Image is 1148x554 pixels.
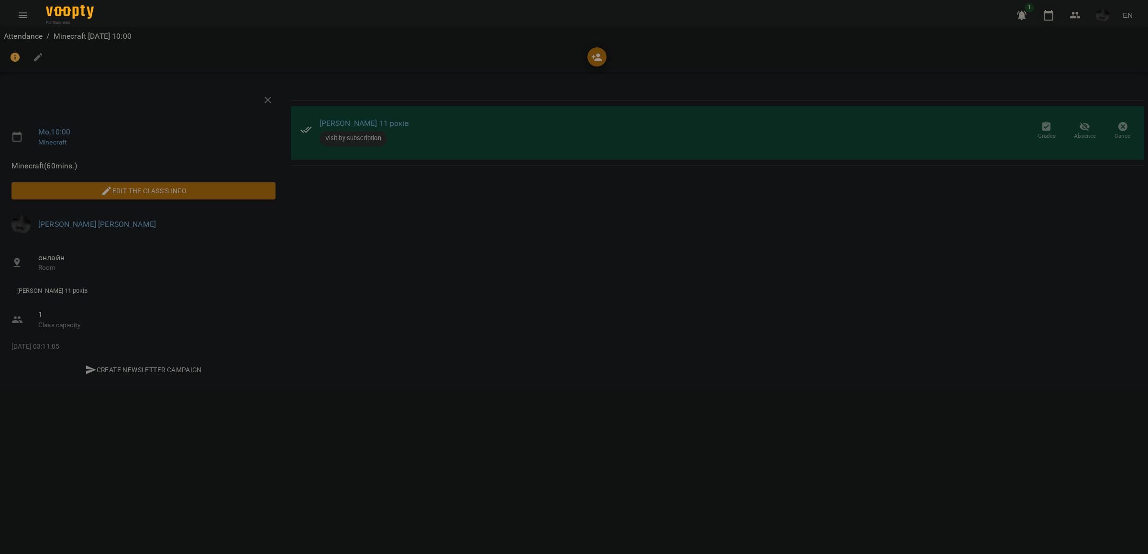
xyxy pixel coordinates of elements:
[38,220,156,229] a: [PERSON_NAME] [PERSON_NAME]
[4,32,43,41] a: Attendance
[11,160,276,172] span: Minecraft ( 60 mins. )
[1115,132,1132,140] span: Cancel
[38,321,276,330] p: Class capacity
[1123,10,1133,20] span: EN
[320,134,387,143] span: Visit by subscription
[19,185,268,197] span: Edit the class's Info
[11,215,31,234] img: c21352688f5787f21f3ea42016bcdd1d.jpg
[1104,118,1142,144] button: Cancel
[11,4,34,27] button: Menu
[38,127,70,136] a: Mo , 10:00
[46,5,94,19] img: Voopty Logo
[1025,3,1034,12] span: 1
[46,20,94,25] span: For Business
[1096,9,1109,22] img: c21352688f5787f21f3ea42016bcdd1d.jpg
[11,342,276,352] p: [DATE] 03:11:05
[11,361,276,378] button: Create Newsletter Campaign
[11,287,93,295] span: [PERSON_NAME] 11 років
[15,364,272,376] span: Create Newsletter Campaign
[11,283,93,299] div: [PERSON_NAME] 11 років
[38,252,276,264] span: онлайн
[11,182,276,199] button: Edit the class's Info
[4,31,1144,42] nav: breadcrumb
[1027,118,1066,144] button: Grades
[1038,132,1056,140] span: Grades
[38,309,276,321] span: 1
[38,138,67,146] a: Minecraft
[1074,132,1096,140] span: Absence
[38,263,276,273] p: Room
[46,31,49,42] li: /
[320,119,409,128] a: [PERSON_NAME] 11 років
[1119,6,1137,24] button: EN
[1066,118,1104,144] button: Absence
[54,31,132,42] p: Minecraft [DATE] 10:00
